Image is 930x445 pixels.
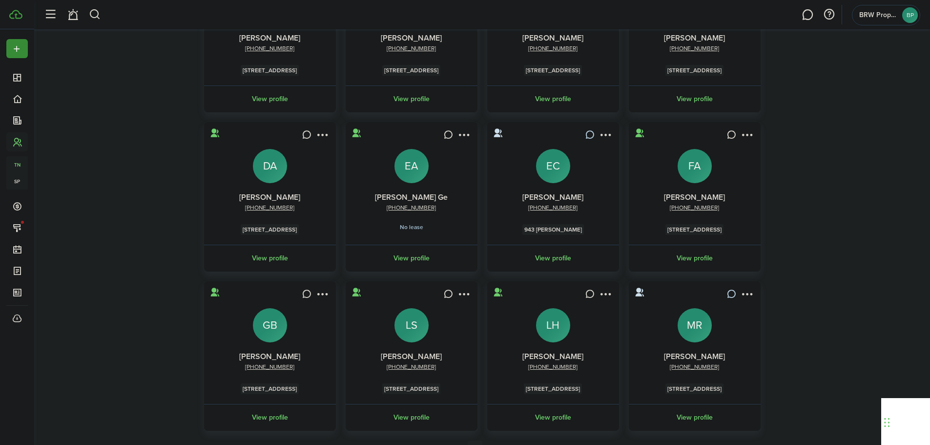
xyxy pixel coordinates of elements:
[522,351,583,362] a: [PERSON_NAME]
[627,245,762,272] a: View profile
[667,384,722,393] span: [STREET_ADDRESS]
[902,7,918,23] avatar-text: BP
[243,384,297,393] span: [STREET_ADDRESS]
[598,289,613,302] button: Open menu
[6,173,28,190] a: sp
[243,66,297,75] span: [STREET_ADDRESS]
[63,2,82,27] a: Notifications
[375,191,448,203] a: [PERSON_NAME] Ge
[384,66,438,75] span: [STREET_ADDRESS]
[387,203,436,212] a: [PHONE_NUMBER]
[664,191,725,203] a: [PERSON_NAME]
[344,404,479,431] a: View profile
[486,404,620,431] a: View profile
[598,130,613,143] button: Open menu
[627,404,762,431] a: View profile
[670,44,719,53] a: [PHONE_NUMBER]
[664,351,725,362] a: [PERSON_NAME]
[203,404,337,431] a: View profile
[486,85,620,112] a: View profile
[522,32,583,43] a: [PERSON_NAME]
[798,2,817,27] a: Messaging
[667,66,722,75] span: [STREET_ADDRESS]
[387,44,436,53] a: [PHONE_NUMBER]
[245,203,294,212] a: [PHONE_NUMBER]
[670,362,719,371] a: [PHONE_NUMBER]
[6,39,28,58] button: Open menu
[536,149,570,183] a: EC
[314,130,330,143] button: Open menu
[526,66,580,75] span: [STREET_ADDRESS]
[486,245,620,272] a: View profile
[239,32,300,43] a: [PERSON_NAME]
[528,362,578,371] a: [PHONE_NUMBER]
[821,6,837,23] button: Open resource center
[253,308,287,342] a: GB
[239,351,300,362] a: [PERSON_NAME]
[394,149,429,183] a: EA
[528,44,578,53] a: [PHONE_NUMBER]
[678,308,712,342] a: MR
[239,191,300,203] a: [PERSON_NAME]
[203,245,337,272] a: View profile
[381,351,442,362] a: [PERSON_NAME]
[245,44,294,53] a: [PHONE_NUMBER]
[9,10,22,19] img: TenantCloud
[400,224,423,230] span: No lease
[678,149,712,183] a: FA
[381,32,442,43] a: [PERSON_NAME]
[881,398,930,445] iframe: Chat Widget
[344,85,479,112] a: View profile
[739,289,755,302] button: Open menu
[344,245,479,272] a: View profile
[456,130,472,143] button: Open menu
[253,149,287,183] a: DA
[859,12,898,19] span: BRW Property Group
[394,308,429,342] a: LS
[528,203,578,212] a: [PHONE_NUMBER]
[387,362,436,371] a: [PHONE_NUMBER]
[314,289,330,302] button: Open menu
[667,225,722,234] span: [STREET_ADDRESS]
[664,32,725,43] a: [PERSON_NAME]
[41,5,60,24] button: Open sidebar
[89,6,101,23] button: Search
[243,225,297,234] span: [STREET_ADDRESS]
[536,308,570,342] a: LH
[245,362,294,371] a: [PHONE_NUMBER]
[384,384,438,393] span: [STREET_ADDRESS]
[627,85,762,112] a: View profile
[884,408,890,437] div: Drag
[739,130,755,143] button: Open menu
[203,85,337,112] a: View profile
[456,289,472,302] button: Open menu
[522,191,583,203] a: [PERSON_NAME]
[670,203,719,212] a: [PHONE_NUMBER]
[6,156,28,173] a: tn
[524,225,582,234] span: 943 [PERSON_NAME]
[526,384,580,393] span: [STREET_ADDRESS]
